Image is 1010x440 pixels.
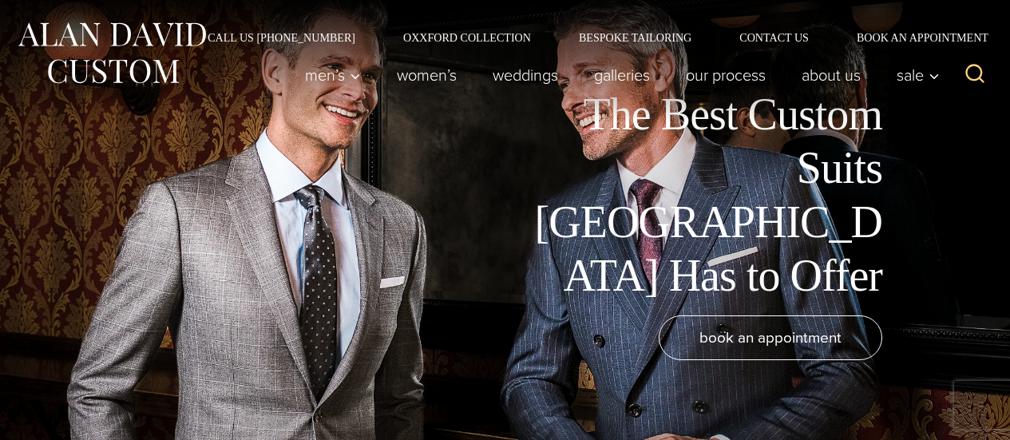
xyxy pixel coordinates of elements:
h1: The Best Custom Suits [GEOGRAPHIC_DATA] Has to Offer [523,88,882,303]
a: Call Us [PHONE_NUMBER] [184,32,379,43]
a: weddings [475,59,576,91]
nav: Primary Navigation [287,59,949,91]
a: Galleries [576,59,668,91]
span: Sale [897,67,940,83]
span: Men’s [305,67,361,83]
a: Contact Us [715,32,833,43]
a: Women’s [379,59,475,91]
nav: Secondary Navigation [184,32,994,43]
a: About Us [784,59,879,91]
a: Oxxford Collection [379,32,555,43]
a: Bespoke Tailoring [555,32,715,43]
a: Our Process [668,59,784,91]
button: View Search Form [956,56,994,94]
a: Book an Appointment [833,32,994,43]
img: Alan David Custom [16,18,208,89]
a: book an appointment [659,315,882,360]
span: book an appointment [699,326,842,349]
